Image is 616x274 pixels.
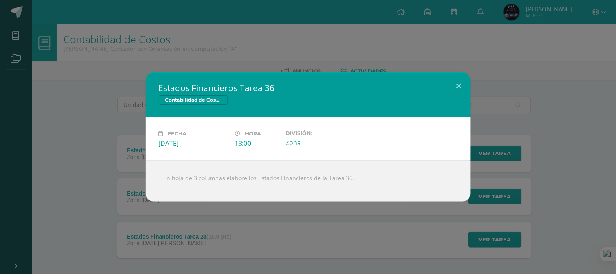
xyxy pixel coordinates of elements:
div: 13:00 [235,139,279,148]
div:  En hoja de 3 columnas elabore los Estados Financieros de la Tarea 36. [146,161,471,202]
h2: Estados Financieros Tarea 36 [159,82,458,94]
span: Fecha: [168,130,188,137]
span: Contabilidad de Costos [159,95,228,105]
button: Close (Esc) [447,72,471,100]
div: Zona [286,138,356,147]
div: [DATE] [159,139,229,148]
label: División: [286,130,356,136]
span: Hora: [245,130,263,137]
